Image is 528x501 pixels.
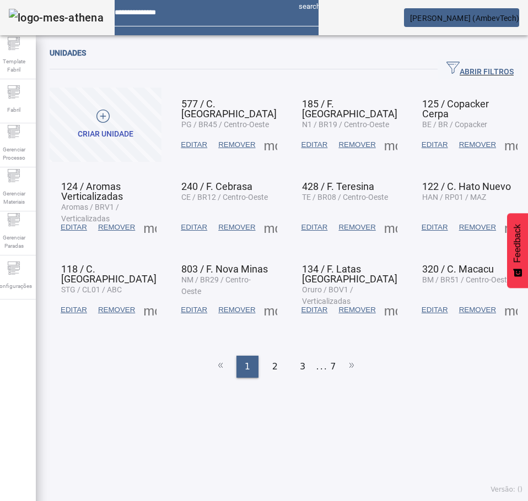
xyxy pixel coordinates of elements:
span: EDITAR [422,139,448,150]
span: REMOVER [338,222,375,233]
span: REMOVER [459,304,496,315]
span: NM / BR29 / Centro-Oeste [181,275,251,296]
span: REMOVER [459,139,496,150]
button: REMOVER [93,300,141,320]
button: EDITAR [296,217,333,237]
li: 7 [330,356,336,378]
span: EDITAR [422,222,448,233]
button: Feedback - Mostrar pesquisa [507,213,528,288]
button: EDITAR [175,135,213,155]
span: 3 [300,360,305,373]
span: Versão: () [491,486,522,493]
button: REMOVER [213,217,261,237]
button: ABRIR FILTROS [438,59,522,79]
span: EDITAR [301,304,328,315]
span: REMOVER [218,222,255,233]
span: EDITAR [61,222,87,233]
span: TE / BR08 / Centro-Oeste [302,193,388,202]
button: REMOVER [93,217,141,237]
span: REMOVER [459,222,496,233]
span: 125 / Copacker Cerpa [422,98,489,119]
div: Criar unidade [78,129,133,140]
span: HAN / RP01 / MAZ [422,193,486,202]
span: 803 / F. Nova Minas [181,263,268,275]
button: Mais [501,300,521,320]
button: EDITAR [416,300,454,320]
span: Fabril [4,102,24,117]
span: ABRIR FILTROS [446,61,514,78]
button: REMOVER [454,217,502,237]
button: REMOVER [213,300,261,320]
span: REMOVER [338,139,375,150]
button: EDITAR [55,217,93,237]
button: Mais [501,135,521,155]
button: REMOVER [454,300,502,320]
span: EDITAR [181,139,207,150]
button: Criar unidade [50,88,161,162]
img: logo-mes-athena [9,9,104,26]
span: REMOVER [98,222,135,233]
button: REMOVER [333,300,381,320]
button: REMOVER [213,135,261,155]
button: Mais [501,217,521,237]
span: EDITAR [301,139,328,150]
span: REMOVER [338,304,375,315]
button: Mais [261,300,281,320]
button: Mais [381,217,401,237]
button: Mais [140,300,160,320]
span: CE / BR12 / Centro-Oeste [181,193,268,202]
button: EDITAR [296,300,333,320]
button: REMOVER [333,135,381,155]
button: EDITAR [175,300,213,320]
span: REMOVER [98,304,135,315]
button: Mais [381,135,401,155]
span: [PERSON_NAME] (AmbevTech) [410,14,519,23]
span: 240 / F. Cebrasa [181,181,252,192]
span: EDITAR [422,304,448,315]
span: 320 / C. Macacu [422,263,494,275]
span: Unidades [50,48,86,57]
button: REMOVER [333,217,381,237]
span: Feedback [513,224,522,263]
span: EDITAR [301,222,328,233]
span: BM / BR51 / Centro-Oeste [422,275,511,284]
button: Mais [140,217,160,237]
button: Mais [381,300,401,320]
span: 185 / F. [GEOGRAPHIC_DATA] [302,98,397,119]
span: 124 / Aromas Verticalizadas [61,181,123,202]
span: 428 / F. Teresina [302,181,374,192]
span: EDITAR [181,304,207,315]
button: EDITAR [416,217,454,237]
span: EDITAR [61,304,87,315]
button: Mais [261,135,281,155]
button: EDITAR [175,217,213,237]
span: REMOVER [218,139,255,150]
span: 122 / C. Hato Nuevo [422,181,511,192]
button: EDITAR [416,135,454,155]
button: EDITAR [55,300,93,320]
button: REMOVER [454,135,502,155]
span: 2 [272,360,278,373]
button: EDITAR [296,135,333,155]
span: REMOVER [218,304,255,315]
span: 118 / C. [GEOGRAPHIC_DATA] [61,263,157,285]
li: ... [316,356,327,378]
span: 577 / C. [GEOGRAPHIC_DATA] [181,98,277,119]
span: 134 / F. Latas [GEOGRAPHIC_DATA] [302,263,397,285]
button: Mais [261,217,281,237]
span: EDITAR [181,222,207,233]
